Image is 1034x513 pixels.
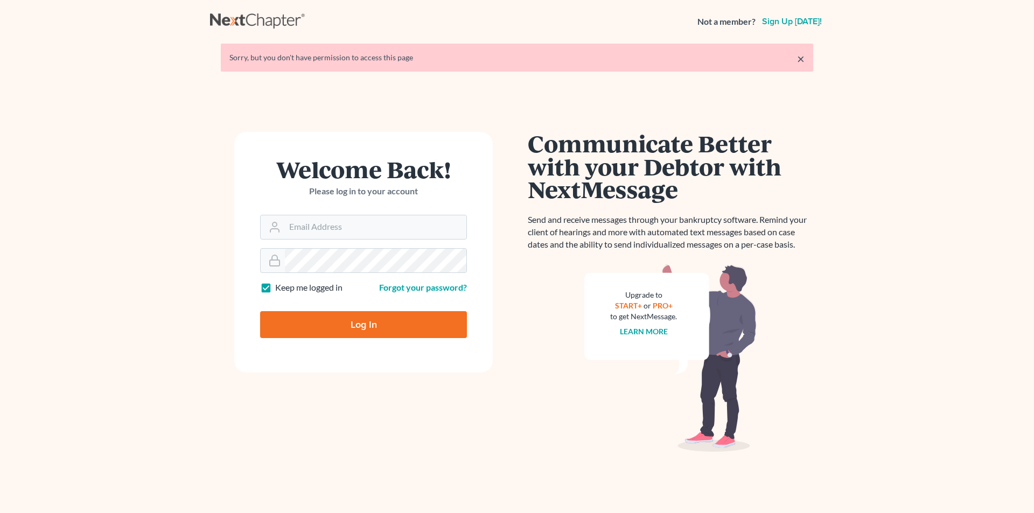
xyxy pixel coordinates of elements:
input: Email Address [285,215,466,239]
div: to get NextMessage. [610,311,677,322]
p: Send and receive messages through your bankruptcy software. Remind your client of hearings and mo... [528,214,813,251]
span: or [644,301,651,310]
img: nextmessage_bg-59042aed3d76b12b5cd301f8e5b87938c9018125f34e5fa2b7a6b67550977c72.svg [584,264,757,452]
h1: Welcome Back! [260,158,467,181]
div: Sorry, but you don't have permission to access this page [229,52,805,63]
label: Keep me logged in [275,282,343,294]
a: Learn more [620,327,668,336]
a: PRO+ [653,301,673,310]
strong: Not a member? [697,16,756,28]
input: Log In [260,311,467,338]
a: Forgot your password? [379,282,467,292]
h1: Communicate Better with your Debtor with NextMessage [528,132,813,201]
div: Upgrade to [610,290,677,300]
p: Please log in to your account [260,185,467,198]
a: START+ [615,301,642,310]
a: Sign up [DATE]! [760,17,824,26]
a: × [797,52,805,65]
